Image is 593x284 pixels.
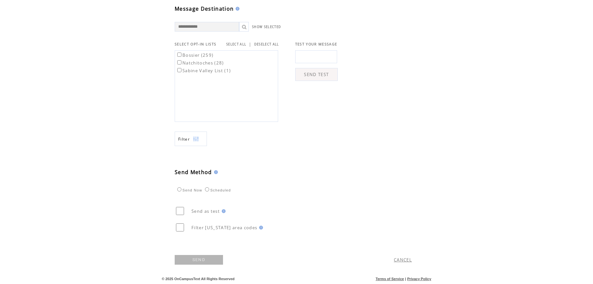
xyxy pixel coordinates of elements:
[191,208,220,214] span: Send as test
[175,169,212,176] span: Send Method
[176,188,202,192] label: Send Now
[177,53,181,57] input: Bossier (259)
[252,25,281,29] a: SHOW SELECTED
[249,41,251,47] span: |
[407,277,431,281] a: Privacy Policy
[212,170,218,174] img: help.gif
[295,68,338,81] a: SEND TEST
[295,42,337,46] span: TEST YOUR MESSAGE
[176,52,213,58] label: Bossier (259)
[177,68,181,72] input: Sabine Valley List (1)
[203,188,231,192] label: Scheduled
[175,132,207,146] a: Filter
[376,277,404,281] a: Terms of Service
[193,132,199,146] img: filters.png
[176,68,231,73] label: Sabine Valley List (1)
[175,42,216,46] span: SELECT OPT-IN LISTS
[175,5,234,12] span: Message Destination
[191,225,257,230] span: Filter [US_STATE] area codes
[254,42,279,46] a: DESELECT ALL
[405,277,406,281] span: |
[234,7,239,11] img: help.gif
[175,255,223,265] a: SEND
[162,277,235,281] span: © 2025 OnCampusText All Rights Reserved
[177,60,181,64] input: Natchitoches (28)
[177,187,181,191] input: Send Now
[205,187,209,191] input: Scheduled
[257,226,263,230] img: help.gif
[220,209,226,213] img: help.gif
[176,60,224,66] label: Natchitoches (28)
[178,136,190,142] span: Show filters
[226,42,246,46] a: SELECT ALL
[394,257,412,263] a: CANCEL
